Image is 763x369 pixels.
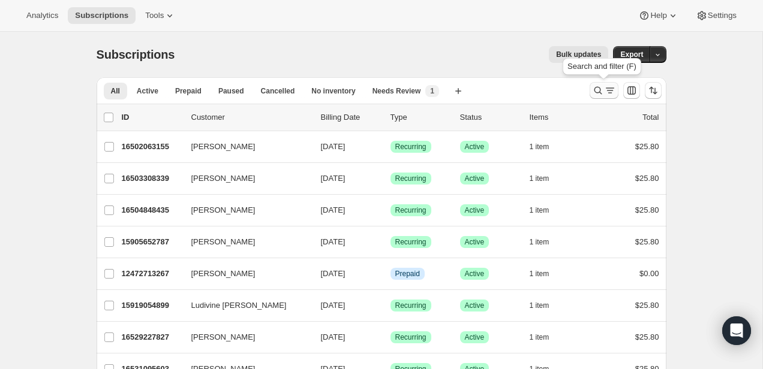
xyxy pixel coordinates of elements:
button: Search and filter results [590,82,618,99]
div: Items [530,111,590,123]
span: 1 item [530,269,549,279]
span: Needs Review [373,86,421,96]
button: [PERSON_NAME] [184,201,304,220]
button: Settings [689,7,744,24]
span: 1 item [530,142,549,152]
div: Type [390,111,450,123]
p: 15919054899 [122,300,182,311]
button: Sort the results [645,82,662,99]
button: Customize table column order and visibility [623,82,640,99]
button: 1 item [530,297,563,314]
button: [PERSON_NAME] [184,328,304,347]
span: [DATE] [321,142,346,151]
span: [DATE] [321,301,346,310]
p: Billing Date [321,111,381,123]
button: Tools [138,7,183,24]
span: $25.80 [635,332,659,341]
span: Active [465,142,485,152]
div: 15919054899Ludivine [PERSON_NAME][DATE]SuccessRecurringSuccessActive1 item$25.80 [122,297,659,314]
button: 1 item [530,138,563,155]
span: [DATE] [321,269,346,278]
button: [PERSON_NAME] [184,232,304,252]
p: 16503308339 [122,173,182,184]
span: [PERSON_NAME] [191,204,256,216]
span: 1 item [530,332,549,342]
button: 1 item [530,265,563,282]
span: $25.80 [635,301,659,310]
span: [DATE] [321,332,346,341]
span: Ludivine [PERSON_NAME] [191,300,287,311]
span: 1 item [530,205,549,215]
button: Subscriptions [68,7,136,24]
span: Active [465,174,485,183]
span: Cancelled [261,86,295,96]
span: [PERSON_NAME] [191,141,256,153]
span: Active [465,301,485,310]
button: Bulk updates [549,46,608,63]
span: Prepaid [175,86,202,96]
span: Paused [218,86,244,96]
button: Ludivine [PERSON_NAME] [184,296,304,315]
span: Subscriptions [97,48,175,61]
span: Recurring [395,332,426,342]
span: Recurring [395,142,426,152]
p: 15905652787 [122,236,182,248]
span: $25.80 [635,174,659,183]
span: $25.80 [635,205,659,214]
span: Prepaid [395,269,420,279]
span: Active [465,205,485,215]
span: Tools [145,11,164,20]
p: 16529227827 [122,331,182,343]
p: 12472713267 [122,268,182,280]
span: Recurring [395,237,426,247]
span: 1 item [530,174,549,183]
div: 16529227827[PERSON_NAME][DATE]SuccessRecurringSuccessActive1 item$25.80 [122,329,659,346]
span: Active [465,269,485,279]
span: $0.00 [639,269,659,278]
span: Recurring [395,174,426,183]
span: [DATE] [321,205,346,214]
button: Analytics [19,7,65,24]
p: Customer [191,111,311,123]
span: Settings [708,11,737,20]
span: Analytics [26,11,58,20]
div: IDCustomerBilling DateTypeStatusItemsTotal [122,111,659,123]
span: [DATE] [321,237,346,246]
span: [PERSON_NAME] [191,173,256,184]
div: 16503308339[PERSON_NAME][DATE]SuccessRecurringSuccessActive1 item$25.80 [122,170,659,187]
span: 1 item [530,237,549,247]
button: 1 item [530,234,563,250]
span: Export [620,50,643,59]
span: Recurring [395,301,426,310]
p: 16502063155 [122,141,182,153]
button: [PERSON_NAME] [184,264,304,283]
span: No inventory [311,86,355,96]
span: Bulk updates [556,50,601,59]
button: [PERSON_NAME] [184,169,304,188]
p: Status [460,111,520,123]
button: Help [631,7,686,24]
span: $25.80 [635,237,659,246]
span: [DATE] [321,174,346,183]
span: $25.80 [635,142,659,151]
button: 1 item [530,329,563,346]
div: 16502063155[PERSON_NAME][DATE]SuccessRecurringSuccessActive1 item$25.80 [122,138,659,155]
div: 16504848435[PERSON_NAME][DATE]SuccessRecurringSuccessActive1 item$25.80 [122,202,659,219]
span: Help [650,11,666,20]
span: [PERSON_NAME] [191,236,256,248]
span: All [111,86,120,96]
span: Subscriptions [75,11,128,20]
span: Active [465,237,485,247]
span: 1 [430,86,434,96]
button: 1 item [530,170,563,187]
button: Export [613,46,650,63]
span: Active [465,332,485,342]
span: [PERSON_NAME] [191,331,256,343]
div: Open Intercom Messenger [722,316,751,345]
button: 1 item [530,202,563,219]
span: [PERSON_NAME] [191,268,256,280]
button: [PERSON_NAME] [184,137,304,156]
span: 1 item [530,301,549,310]
p: 16504848435 [122,204,182,216]
span: Active [137,86,158,96]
